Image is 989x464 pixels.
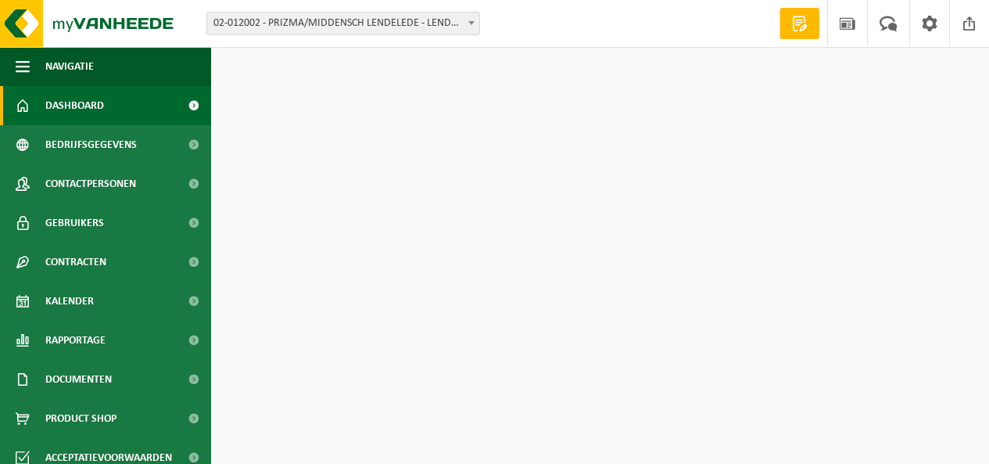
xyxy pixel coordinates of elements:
span: Gebruikers [45,203,104,243]
span: Contactpersonen [45,164,136,203]
span: Kalender [45,282,94,321]
span: Dashboard [45,86,104,125]
span: Documenten [45,360,112,399]
span: Contracten [45,243,106,282]
span: Navigatie [45,47,94,86]
span: Product Shop [45,399,116,438]
span: Bedrijfsgegevens [45,125,137,164]
span: 02-012002 - PRIZMA/MIDDENSCH LENDELEDE - LENDELEDE [207,13,479,34]
span: 02-012002 - PRIZMA/MIDDENSCH LENDELEDE - LENDELEDE [206,12,480,35]
span: Rapportage [45,321,106,360]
